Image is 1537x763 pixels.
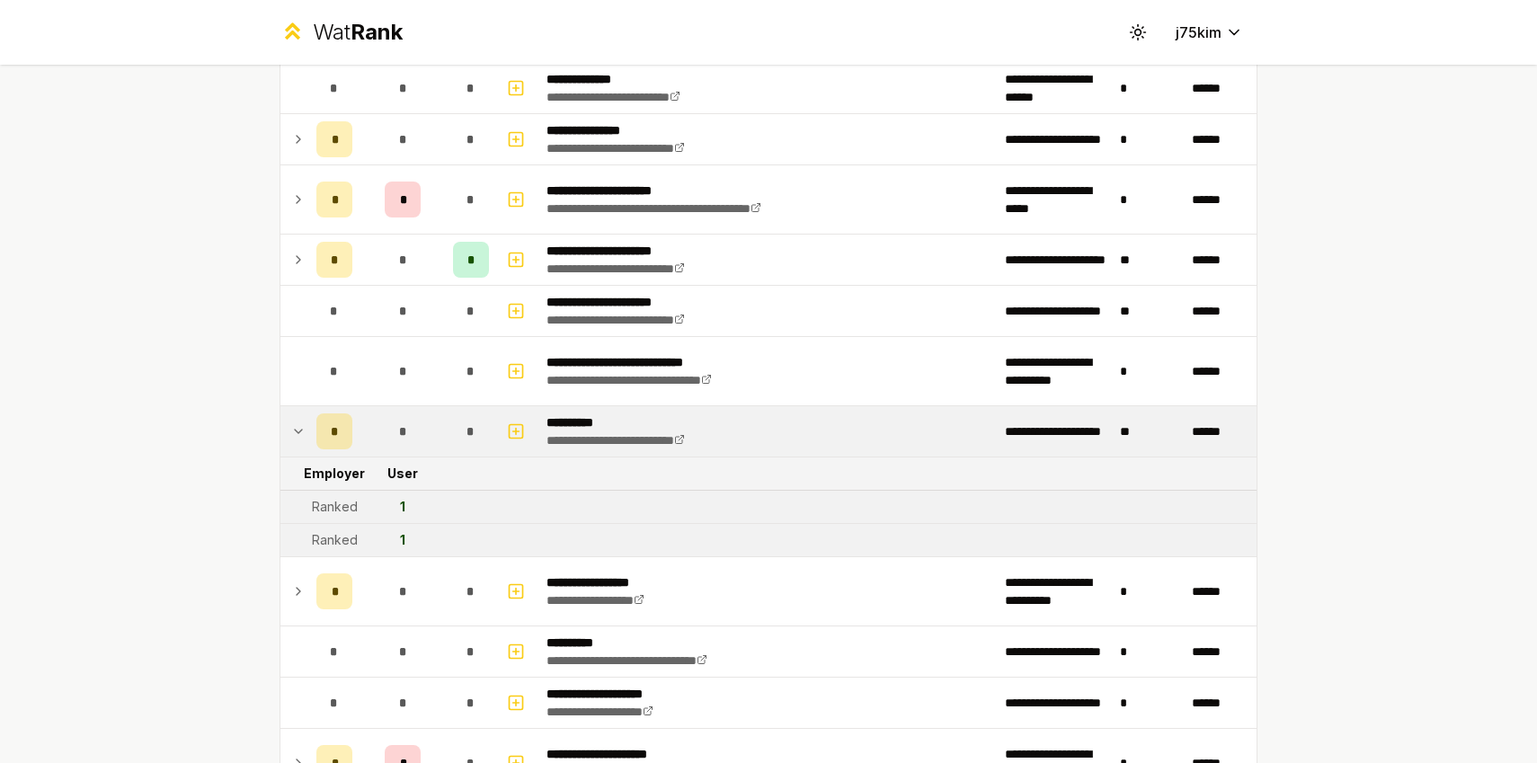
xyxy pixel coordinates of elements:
[360,457,446,490] td: User
[312,498,358,516] div: Ranked
[400,498,405,516] div: 1
[313,18,403,47] div: Wat
[400,531,405,549] div: 1
[1176,22,1222,43] span: j75kim
[309,457,360,490] td: Employer
[312,531,358,549] div: Ranked
[351,19,403,45] span: Rank
[1161,16,1257,49] button: j75kim
[280,18,403,47] a: WatRank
